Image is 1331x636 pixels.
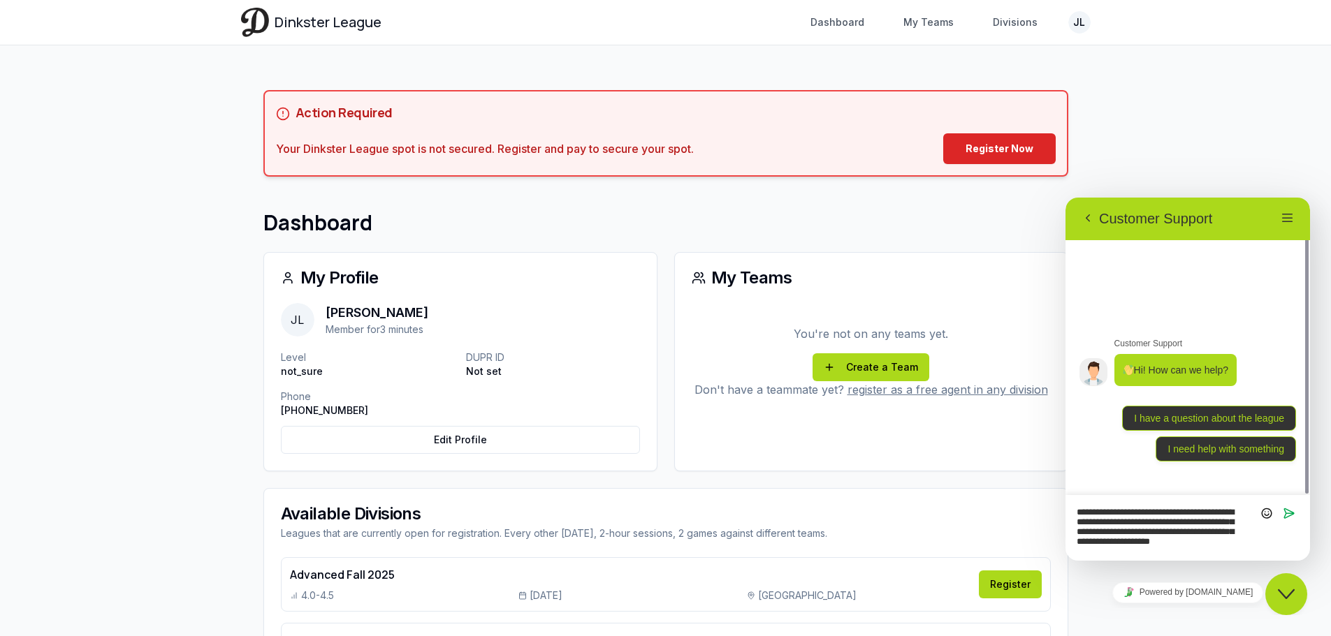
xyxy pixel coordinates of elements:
div: My Profile [281,269,640,286]
p: DUPR ID [466,350,640,364]
a: Create a Team [813,353,929,381]
div: Available Divisions [281,505,1051,522]
h1: Dashboard [263,210,1068,235]
p: [PERSON_NAME] [326,303,428,323]
a: Edit Profile [281,426,640,454]
h5: Action Required [296,103,393,122]
span: 4.0-4.5 [301,589,334,602]
a: My Teams [895,10,962,35]
button: JL [1068,11,1091,34]
a: Dinkster League [241,8,381,36]
span: [GEOGRAPHIC_DATA] [758,589,857,602]
div: My Teams [692,269,1051,286]
iframe: chat widget [1065,198,1310,561]
p: Level [281,350,455,364]
a: Dashboard [802,10,873,35]
a: Register Now [943,133,1056,164]
p: Don't have a teammate yet? [692,381,1051,398]
iframe: chat widget [1065,577,1310,608]
span: Dinkster League [275,13,381,32]
p: [PHONE_NUMBER] [281,404,455,417]
p: Member for 3 minutes [326,323,428,337]
div: Your Dinkster League spot is not secured. Register and pay to secure your spot. [276,140,694,157]
p: Not set [466,364,640,378]
img: Dinkster [241,8,269,36]
div: Leagues that are currently open for registration. Every other [DATE], 2-hour sessions, 2 games ag... [281,526,1051,540]
a: register as a free agent in any division [848,383,1048,397]
p: not_sure [281,364,455,378]
span: [DATE] [530,589,562,602]
span: JL [281,303,314,337]
iframe: chat widget [1265,573,1310,615]
a: Register [979,570,1042,598]
p: Phone [281,390,455,404]
a: Divisions [984,10,1046,35]
h4: Advanced Fall 2025 [290,566,970,583]
p: You're not on any teams yet. [692,325,1051,342]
